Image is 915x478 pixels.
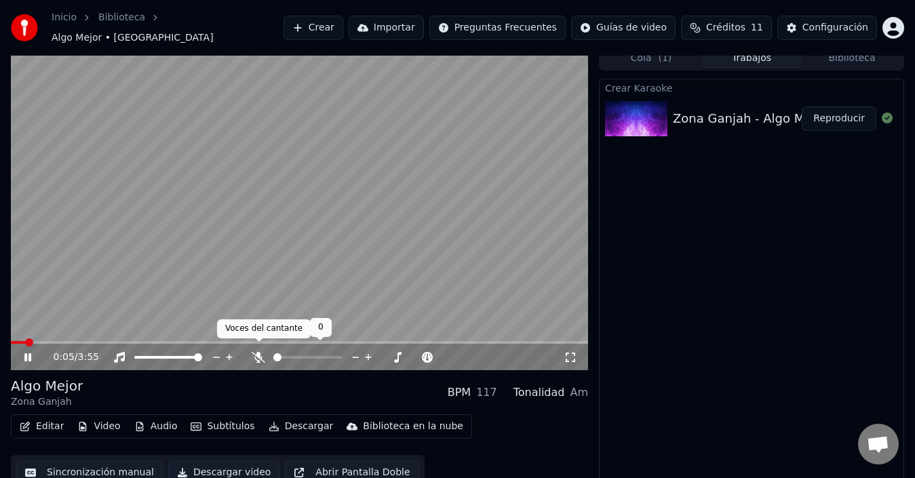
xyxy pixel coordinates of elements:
button: Configuración [777,16,877,40]
div: Zona Ganjah - Algo Mejor (karaoke) [673,109,890,128]
button: Créditos11 [681,16,772,40]
button: Guías de video [571,16,676,40]
button: Editar [14,417,69,436]
span: Créditos [706,21,745,35]
div: 0 [310,318,332,337]
button: Cola [601,48,701,68]
a: Inicio [52,11,77,24]
span: 0:05 [53,351,74,364]
img: youka [11,14,38,41]
div: 117 [476,384,497,401]
button: Biblioteca [802,48,902,68]
nav: breadcrumb [52,11,284,45]
div: Voces del cantante [217,319,311,338]
button: Audio [129,417,183,436]
div: Configuración [802,21,868,35]
button: Trabajos [701,48,802,68]
div: Zona Ganjah [11,395,83,409]
button: Preguntas Frecuentes [429,16,566,40]
div: Am [570,384,588,401]
span: 3:55 [78,351,99,364]
div: Biblioteca en la nube [363,420,463,433]
div: Chat abierto [858,424,899,464]
div: Algo Mejor [11,376,83,395]
button: Reproducir [802,106,876,131]
span: Algo Mejor • [GEOGRAPHIC_DATA] [52,31,214,45]
button: Video [72,417,125,436]
div: BPM [448,384,471,401]
button: Subtítulos [185,417,260,436]
div: / [53,351,85,364]
span: ( 1 ) [658,52,671,65]
button: Descargar [263,417,339,436]
button: Crear [284,16,343,40]
div: Crear Karaoke [600,79,903,96]
div: Tonalidad [513,384,565,401]
span: 11 [751,21,763,35]
button: Importar [349,16,424,40]
a: Biblioteca [98,11,145,24]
